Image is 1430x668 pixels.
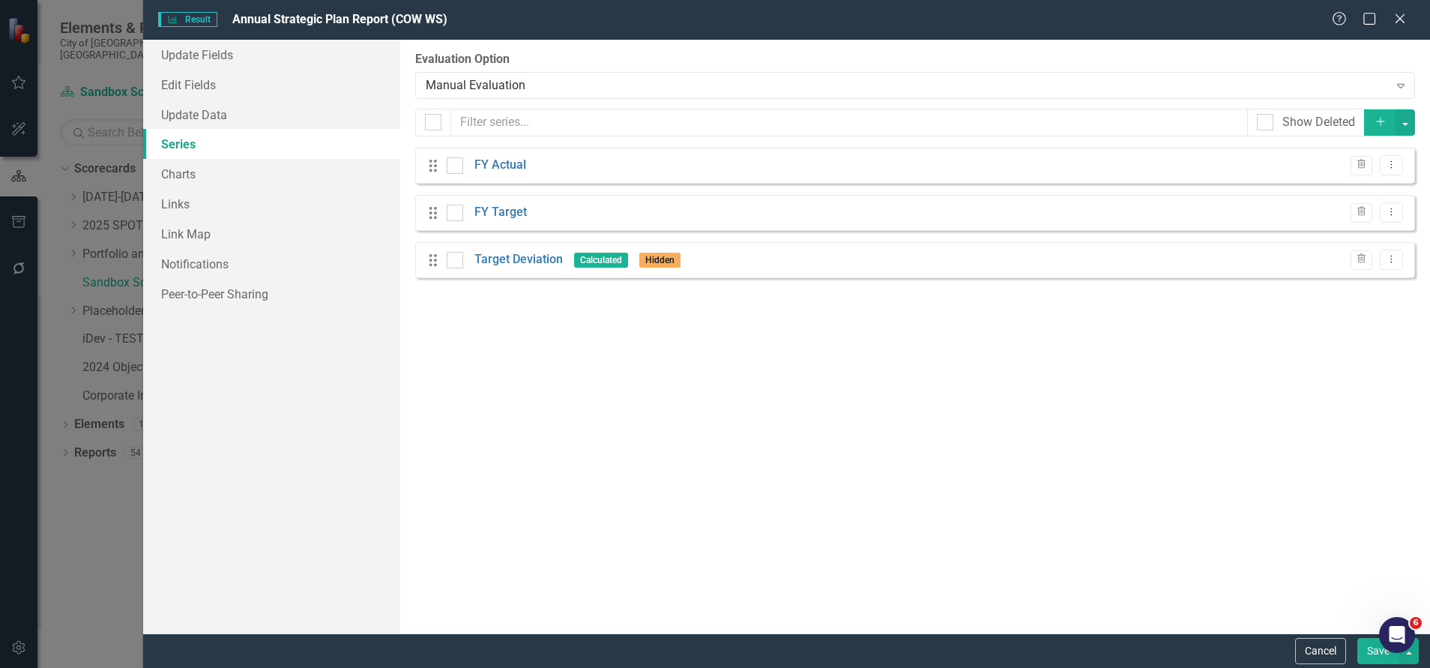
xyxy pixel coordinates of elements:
[574,253,628,268] span: Calculated
[143,189,400,219] a: Links
[474,204,527,221] a: FY Target
[1379,617,1415,653] iframe: Intercom live chat
[639,253,681,268] span: Hidden
[143,159,400,189] a: Charts
[474,251,563,268] a: Target Deviation
[232,12,447,26] span: Annual Strategic Plan Report (COW WS)
[1295,638,1346,664] button: Cancel
[415,51,1415,68] label: Evaluation Option
[143,219,400,249] a: Link Map
[143,129,400,159] a: Series
[474,157,526,174] a: FY Actual
[143,70,400,100] a: Edit Fields
[158,12,217,27] span: Result
[143,279,400,309] a: Peer-to-Peer Sharing
[1357,638,1399,664] button: Save
[143,40,400,70] a: Update Fields
[143,100,400,130] a: Update Data
[1410,617,1422,629] span: 6
[450,109,1248,136] input: Filter series...
[143,249,400,279] a: Notifications
[1282,114,1355,131] div: Show Deleted
[426,76,1388,94] div: Manual Evaluation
